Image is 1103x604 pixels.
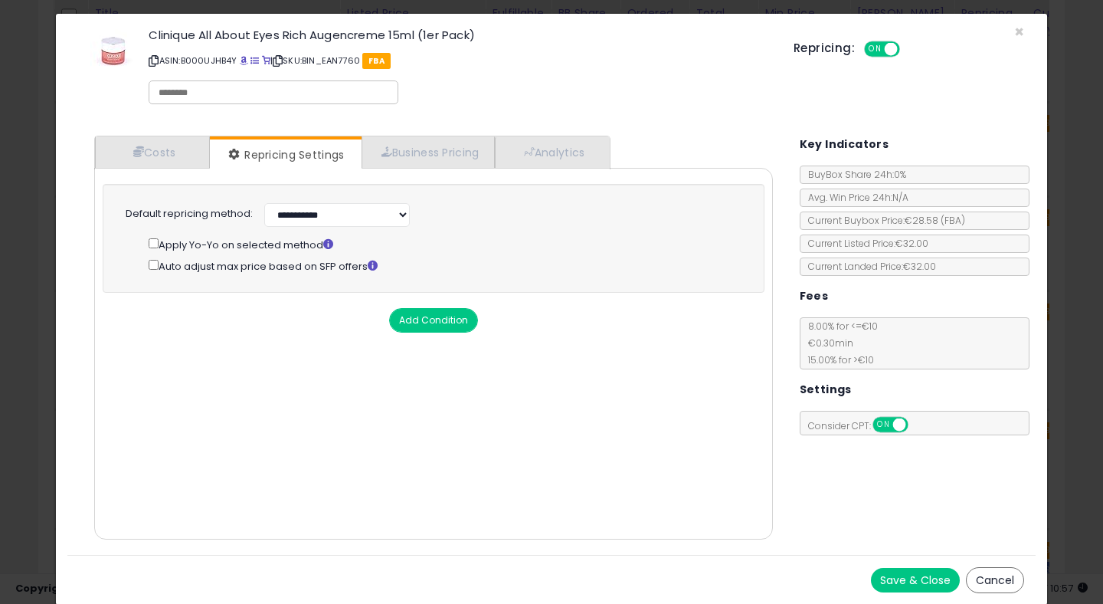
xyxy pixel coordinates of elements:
span: ON [866,43,885,56]
label: Default repricing method: [126,207,253,222]
span: 8.00 % for <= €10 [800,320,878,366]
span: ON [874,419,893,432]
span: Avg. Win Price 24h: N/A [800,191,908,204]
span: €28.58 [905,214,965,227]
a: Your listing only [262,54,270,67]
span: × [1014,21,1024,43]
a: Business Pricing [362,136,496,168]
span: OFF [905,419,930,432]
span: Consider CPT: [800,419,928,432]
img: 41nj9R5fWSL._SL60_.jpg [90,29,136,75]
button: Save & Close [871,568,960,593]
span: OFF [898,43,922,56]
span: ( FBA ) [941,214,965,227]
span: BuyBox Share 24h: 0% [800,168,906,181]
h5: Fees [800,287,829,306]
span: Current Landed Price: €32.00 [800,260,936,273]
h3: Clinique All About Eyes Rich Augencreme 15ml (1er Pack) [149,29,771,41]
a: BuyBox page [240,54,248,67]
p: ASIN: B000UJHB4Y | SKU: BIN_EAN7760 [149,48,771,73]
div: Auto adjust max price based on SFP offers [149,257,744,274]
span: FBA [362,53,391,69]
h5: Repricing: [794,42,855,54]
span: Current Buybox Price: [800,214,965,227]
a: All offer listings [250,54,259,67]
span: €0.30 min [800,336,853,350]
button: Add Condition [389,308,478,333]
a: Repricing Settings [210,140,360,170]
span: 15.00 % for > €10 [800,353,874,366]
h5: Key Indicators [800,135,889,154]
div: Apply Yo-Yo on selected method [149,235,744,253]
span: Current Listed Price: €32.00 [800,237,928,250]
a: Costs [95,136,210,168]
button: Cancel [966,567,1024,593]
a: Analytics [495,136,608,168]
h5: Settings [800,380,852,399]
